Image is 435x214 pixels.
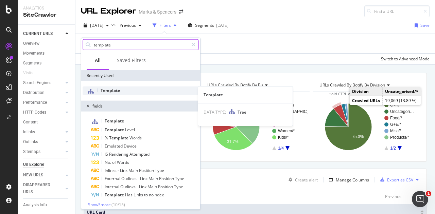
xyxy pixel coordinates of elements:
div: DISAPPEARED URLS [23,181,57,196]
div: A chart. [201,97,308,156]
span: URLs Crawled By Botify By bu [207,82,263,88]
a: Segments [23,60,70,67]
div: Template [198,92,293,98]
span: External [105,176,121,181]
button: Manage Columns [326,176,369,184]
span: Template [101,87,120,93]
span: Has [125,192,134,198]
text: Uncategori… [390,109,414,114]
div: Search Engines [23,79,51,86]
text: Misc/* [390,129,401,133]
h4: URLs Crawled By Botify By division [318,80,415,91]
span: Template [105,192,125,198]
div: URL Explorer [81,5,136,17]
div: Save [420,22,430,28]
div: Inlinks [23,129,35,136]
span: Words [117,159,129,165]
span: % [105,135,109,141]
div: Movements [23,50,45,57]
text: 75.3% [352,134,364,139]
a: HTTP Codes [23,109,64,116]
div: Export as CSV [387,177,413,183]
span: - [137,184,139,190]
span: vs [111,22,117,27]
span: Outlinks [121,176,138,181]
span: to [144,192,149,198]
span: Attempted [129,151,150,157]
span: Emulated [105,143,124,149]
span: Template [105,118,124,124]
span: JS [105,151,109,157]
text: Products/* [390,135,409,140]
a: Url Explorer [23,161,70,168]
h4: URLs Crawled By Botify By bu [206,80,303,91]
a: Content [23,119,70,126]
div: NEW URLS [23,172,43,179]
div: Overview [23,40,39,47]
span: Position [158,184,174,190]
div: Marks & Spencers [139,8,176,15]
span: URLs Crawled By Botify By division [319,82,385,88]
span: Hold CTRL while clicking to filter the report. [329,91,406,96]
span: Link [140,176,149,181]
span: noindex [149,192,164,198]
span: Type [175,176,184,181]
span: Link [139,184,147,190]
a: Distribution [23,89,64,96]
td: 19,069 (13.89 %) [383,96,421,105]
span: Link [120,168,128,173]
div: arrow-right-arrow-left [179,9,183,14]
a: Sitemaps [23,148,64,155]
span: Position [159,176,175,181]
button: [DATE] [81,20,111,31]
span: 1 [426,191,431,196]
a: Search Engines [23,79,64,86]
a: Inlinks [23,129,64,136]
a: Overview [23,40,70,47]
span: Rendering [109,151,129,157]
span: ( 10 / 15 ) [111,202,125,208]
div: Url Explorer [23,161,44,168]
span: DATA TYPE: [204,109,226,115]
button: Create alert [286,174,318,185]
button: Filters [150,20,179,31]
span: Links [134,192,144,198]
text: Kids/* [278,135,289,140]
a: Visits [23,70,40,77]
text: 31.7% [227,139,239,144]
span: 2025 Sep. 20th [90,22,103,28]
input: Search by field name [93,40,189,50]
div: Recently Used [81,70,200,81]
div: Analytics [23,5,70,11]
span: Main [147,184,158,190]
button: Export as CSV [378,174,413,185]
span: Segments [195,22,214,28]
a: Movements [23,50,70,57]
svg: A chart. [313,97,420,156]
a: Analysis Info [23,201,70,209]
a: NEW URLS [23,172,64,179]
span: Template [109,135,129,141]
td: Division [350,87,383,96]
text: C+H/* [390,103,401,108]
input: Find a URL [364,5,430,17]
span: No. [105,159,112,165]
text: 1/4 [278,146,284,151]
button: Switch to Advanced Mode [378,54,430,64]
div: Switch to Advanced Mode [381,56,430,62]
a: DISAPPEARED URLS [23,181,64,196]
div: Visits [23,70,33,77]
span: Show 5 more [88,202,111,208]
iframe: Intercom live chat [412,191,428,207]
div: Saved Filters [117,57,146,64]
div: Previous [385,194,401,199]
button: Previous [385,192,401,200]
a: Performance [23,99,64,106]
span: of [112,159,117,165]
div: [DATE] [216,22,228,28]
td: Uncategorised/* [383,87,421,96]
text: 1/2 [390,146,396,151]
text: G+E/* [390,122,401,127]
text: Women/* [278,129,295,133]
button: Segments[DATE] [185,20,231,31]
